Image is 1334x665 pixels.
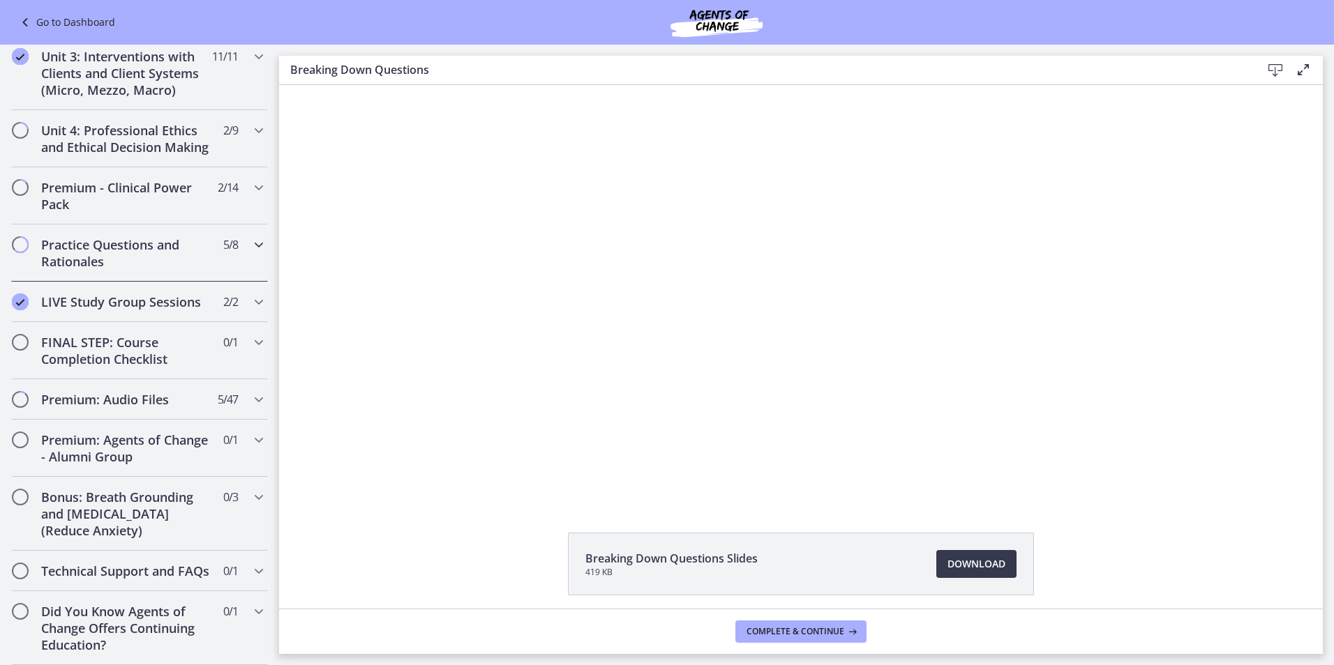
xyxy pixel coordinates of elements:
span: Complete & continue [747,626,844,637]
h2: Premium - Clinical Power Pack [41,179,211,213]
h2: FINAL STEP: Course Completion Checklist [41,334,211,367]
span: 2 / 9 [223,122,238,139]
iframe: Video Lesson [279,85,1323,500]
span: 5 / 47 [218,391,238,408]
span: Download [947,556,1005,572]
span: 11 / 11 [212,48,238,65]
h3: Breaking Down Questions [290,61,1239,78]
span: 0 / 1 [223,431,238,448]
h2: Premium: Audio Files [41,391,211,408]
span: 5 / 8 [223,236,238,253]
span: 2 / 2 [223,293,238,310]
h2: Technical Support and FAQs [41,563,211,579]
span: 419 KB [585,567,758,578]
span: 2 / 14 [218,179,238,196]
span: 0 / 1 [223,563,238,579]
button: Complete & continue [735,620,867,643]
a: Go to Dashboard [17,14,115,31]
span: 0 / 1 [223,334,238,351]
h2: Bonus: Breath Grounding and [MEDICAL_DATA] (Reduce Anxiety) [41,489,211,539]
span: Breaking Down Questions Slides [585,550,758,567]
h2: LIVE Study Group Sessions [41,293,211,310]
h2: Unit 4: Professional Ethics and Ethical Decision Making [41,122,211,155]
h2: Practice Questions and Rationales [41,236,211,270]
img: Agents of Change [633,6,800,39]
h2: Did You Know Agents of Change Offers Continuing Education? [41,603,211,653]
i: Completed [12,48,29,65]
span: 0 / 3 [223,489,238,505]
h2: Premium: Agents of Change - Alumni Group [41,431,211,465]
span: 0 / 1 [223,603,238,620]
a: Download [936,550,1017,578]
h2: Unit 3: Interventions with Clients and Client Systems (Micro, Mezzo, Macro) [41,48,211,98]
i: Completed [12,293,29,310]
